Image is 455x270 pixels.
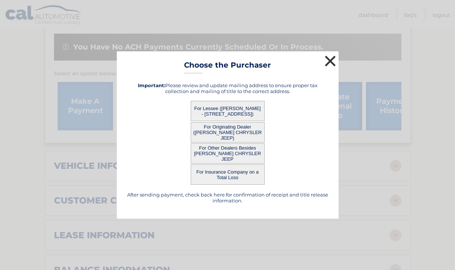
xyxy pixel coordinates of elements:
[138,82,165,88] strong: Important:
[323,54,338,68] button: ×
[191,101,265,121] button: For Lessee ([PERSON_NAME] - [STREET_ADDRESS])
[126,192,329,204] h5: After sending payment, check back here for confirmation of receipt and title release information.
[191,143,265,164] button: For Other Dealers Besides [PERSON_NAME] CHRYSLER JEEP
[126,82,329,94] h5: Please review and update mailing address to ensure proper tax collection and mailing of title to ...
[191,164,265,185] button: For Insurance Company on a Total Loss
[191,122,265,143] button: For Originating Dealer ([PERSON_NAME] CHRYSLER JEEP)
[184,61,271,74] h3: Choose the Purchaser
